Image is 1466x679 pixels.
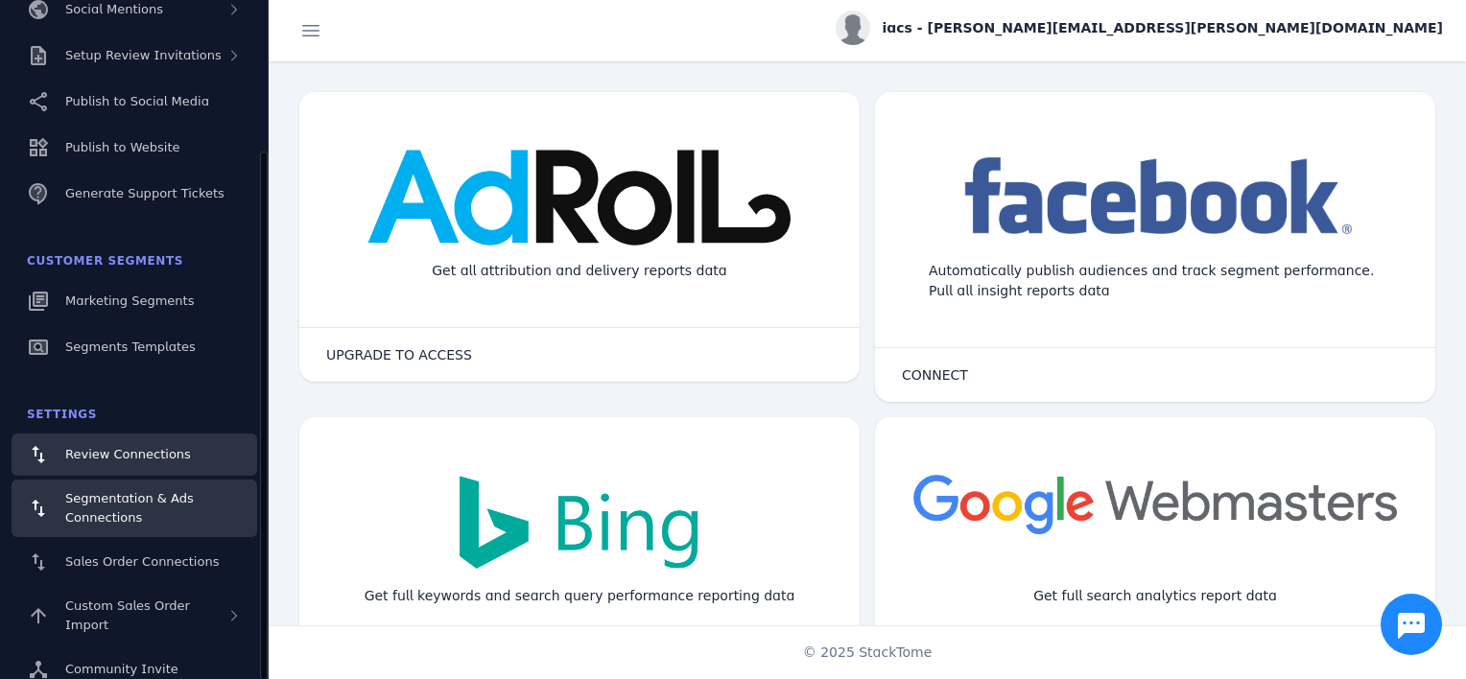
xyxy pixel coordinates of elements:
button: CONNECT [883,356,987,394]
div: Get all attribution and delivery reports data [416,246,742,296]
div: Get full search analytics report data [1018,571,1292,621]
div: Automatically publish audiences and track segment performance. Pull all insight reports data [913,246,1397,316]
span: CONNECT [902,368,968,382]
div: Get full keywords and search query performance reporting data [349,571,811,621]
a: Publish to Website [12,127,257,169]
span: Sales Order Connections [65,554,219,569]
img: bing.png [445,475,714,571]
span: Marketing Segments [65,293,194,308]
a: Publish to Social Media [12,81,257,123]
a: Sales Order Connections [12,541,257,583]
button: iacs - [PERSON_NAME][EMAIL_ADDRESS][PERSON_NAME][DOMAIN_NAME] [836,11,1443,45]
img: facebook.png [952,150,1360,246]
span: Setup Review Invitations [65,48,222,62]
span: Customer Segments [27,254,183,268]
span: Review Connections [65,447,191,461]
span: Community Invite [65,662,178,676]
span: © 2025 StackTome [803,643,933,663]
span: Social Mentions [65,2,163,16]
a: Generate Support Tickets [12,173,257,215]
span: Publish to Website [65,140,179,154]
button: UPGRADE TO ACCESS [307,336,491,374]
a: Segmentation & Ads Connections [12,480,257,537]
a: Marketing Segments [12,280,257,322]
span: UPGRADE TO ACCESS [326,348,472,362]
span: Segmentation & Ads Connections [65,491,194,525]
img: webmasters.png [913,475,1397,534]
img: profile.jpg [836,11,870,45]
a: Segments Templates [12,326,257,368]
img: ad_roll.svg [367,150,792,246]
span: Publish to Social Media [65,94,209,108]
span: Segments Templates [65,339,196,354]
span: Generate Support Tickets [65,186,225,200]
span: Custom Sales Order Import [65,598,190,632]
span: iacs - [PERSON_NAME][EMAIL_ADDRESS][PERSON_NAME][DOMAIN_NAME] [882,18,1443,38]
a: Review Connections [12,433,257,476]
span: Settings [27,408,97,421]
